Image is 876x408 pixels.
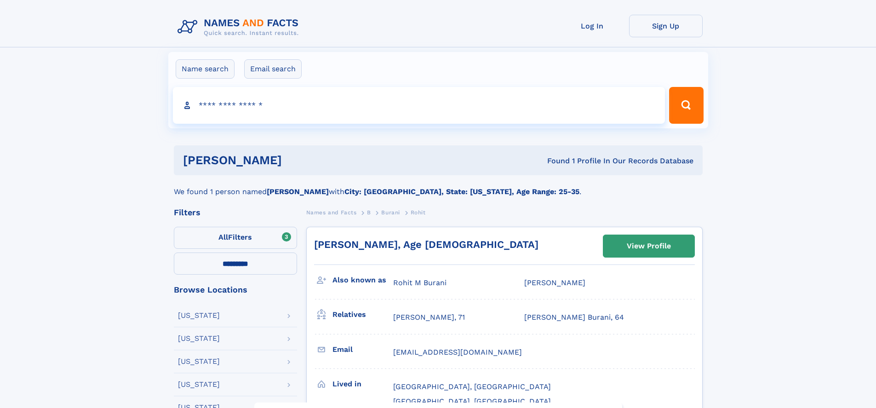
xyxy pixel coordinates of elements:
b: City: [GEOGRAPHIC_DATA], State: [US_STATE], Age Range: 25-35 [344,187,579,196]
span: [PERSON_NAME] [524,278,585,287]
span: [EMAIL_ADDRESS][DOMAIN_NAME] [393,348,522,356]
label: Email search [244,59,302,79]
div: [US_STATE] [178,381,220,388]
img: Logo Names and Facts [174,15,306,40]
a: Sign Up [629,15,703,37]
div: Found 1 Profile In Our Records Database [414,156,693,166]
span: Rohit M Burani [393,278,447,287]
a: B [367,207,371,218]
b: [PERSON_NAME] [267,187,329,196]
label: Name search [176,59,235,79]
div: [US_STATE] [178,358,220,365]
div: Browse Locations [174,286,297,294]
div: [US_STATE] [178,312,220,319]
a: Log In [555,15,629,37]
span: [GEOGRAPHIC_DATA], [GEOGRAPHIC_DATA] [393,397,551,406]
h3: Lived in [332,376,393,392]
h3: Relatives [332,307,393,322]
h3: Email [332,342,393,357]
a: View Profile [603,235,694,257]
a: Names and Facts [306,207,357,218]
span: [GEOGRAPHIC_DATA], [GEOGRAPHIC_DATA] [393,382,551,391]
label: Filters [174,227,297,249]
span: Burani [381,209,400,216]
h1: [PERSON_NAME] [183,155,415,166]
h3: Also known as [332,272,393,288]
div: Filters [174,208,297,217]
button: Search Button [669,87,703,124]
a: Burani [381,207,400,218]
div: We found 1 person named with . [174,175,703,197]
div: [US_STATE] [178,335,220,342]
a: [PERSON_NAME], Age [DEMOGRAPHIC_DATA] [314,239,538,250]
a: [PERSON_NAME], 71 [393,312,465,322]
span: All [218,233,228,241]
span: Rohit [411,209,426,216]
div: View Profile [627,236,671,257]
a: [PERSON_NAME] Burani, 64 [524,312,624,322]
span: B [367,209,371,216]
input: search input [173,87,665,124]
